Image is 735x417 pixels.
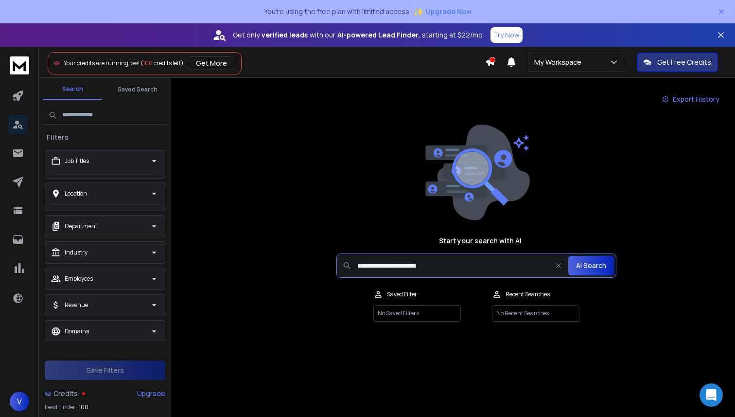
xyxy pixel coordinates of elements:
span: Your credits are running low! [64,59,140,67]
img: logo [10,56,29,74]
p: Department [65,222,97,230]
img: image [423,125,530,220]
div: Upgrade [137,389,165,399]
a: Export History [654,90,727,109]
button: Get Free Credits [637,53,718,72]
span: Upgrade Now [426,7,472,17]
p: Employees [65,275,93,283]
button: Search [43,79,102,100]
strong: AI-powered Lead Finder, [337,30,420,40]
span: ✨ [413,5,424,18]
h1: Start your search with AI [439,236,522,246]
h3: Filters [43,132,72,142]
p: Lead Finder: [45,403,77,411]
p: Location [65,190,87,198]
button: Saved Search [108,80,167,99]
span: 100 [143,59,153,67]
p: Job Titles [65,157,89,165]
button: ✨Upgrade Now [413,2,472,21]
span: 100 [79,403,88,411]
button: Try Now [490,27,523,43]
button: V [10,392,29,411]
span: Credits: [53,389,80,399]
p: Recent Searches [506,290,550,298]
strong: verified leads [262,30,308,40]
p: Domains [65,327,89,335]
p: No Recent Searches [492,305,579,322]
span: ( credits left) [140,59,184,67]
button: AI Search [568,256,614,275]
p: Get only with our starting at $22/mo [233,30,483,40]
p: You're using the free plan with limited access [264,7,409,17]
p: My Workspace [534,57,585,67]
div: Open Intercom Messenger [700,383,723,407]
button: Get More [188,56,235,70]
p: Industry [65,249,87,256]
p: Try Now [493,30,520,40]
a: Credits:Upgrade [45,384,165,403]
p: Get Free Credits [657,57,711,67]
p: Revenue [65,301,88,309]
p: Saved Filter [387,290,417,298]
p: No Saved Filters [373,305,461,322]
